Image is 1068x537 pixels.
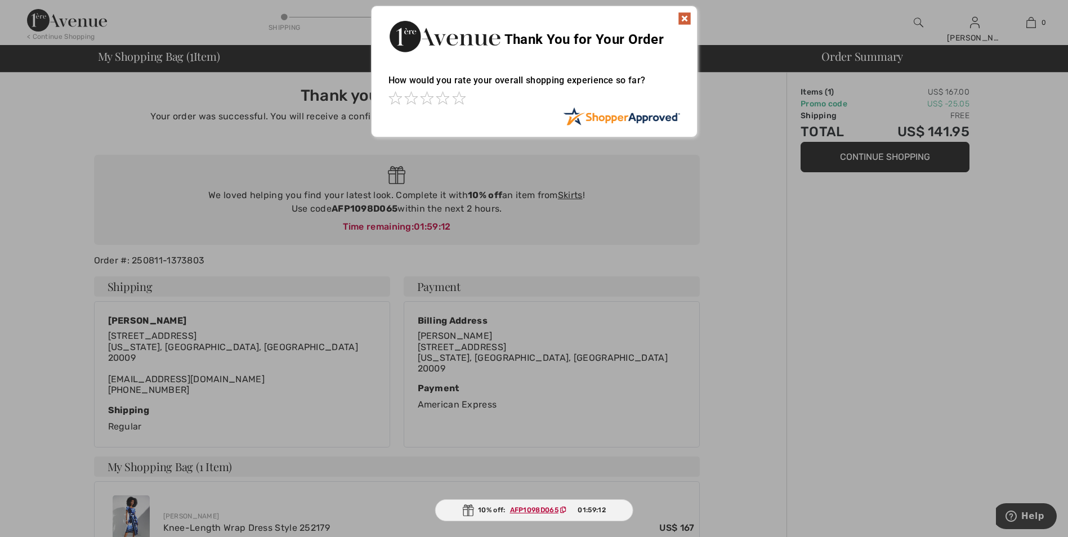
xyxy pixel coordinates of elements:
[510,506,558,514] ins: AFP1098D065
[435,499,633,521] div: 10% off:
[25,8,48,18] span: Help
[462,504,473,516] img: Gift.svg
[578,505,605,515] span: 01:59:12
[678,12,691,25] img: x
[504,32,664,47] span: Thank You for Your Order
[388,64,680,107] div: How would you rate your overall shopping experience so far?
[388,17,501,55] img: Thank You for Your Order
